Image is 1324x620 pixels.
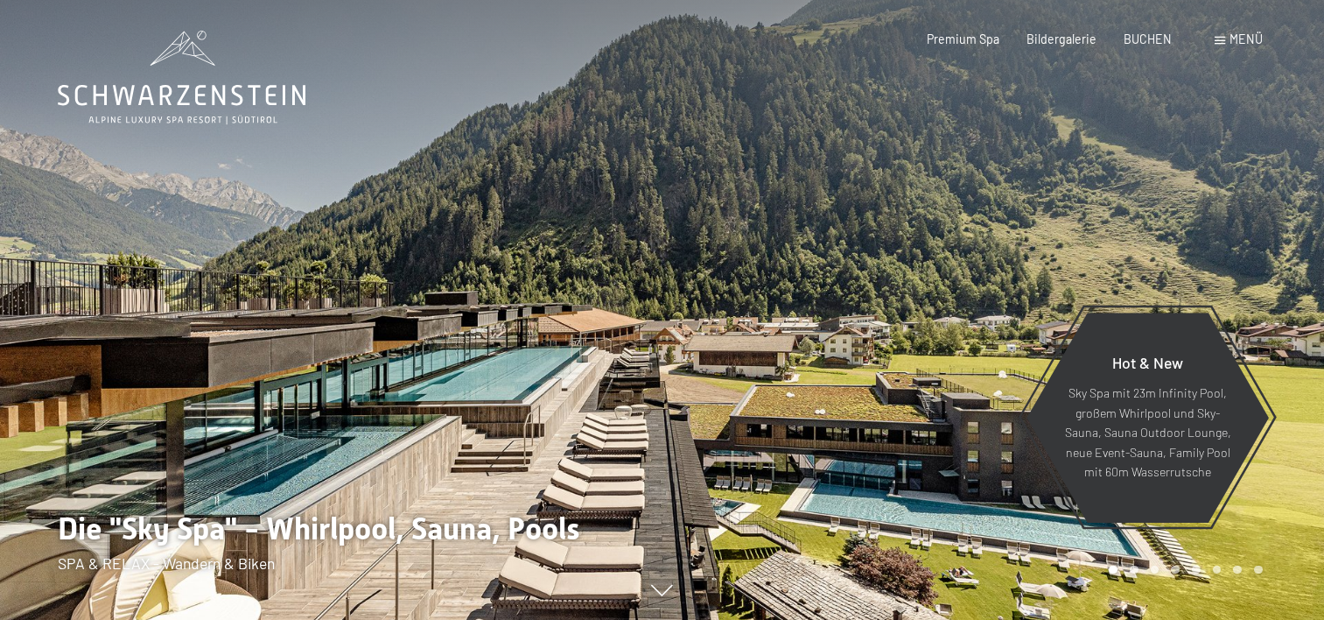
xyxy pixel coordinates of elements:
a: Hot & New Sky Spa mit 23m Infinity Pool, großem Whirlpool und Sky-Sauna, Sauna Outdoor Lounge, ne... [1026,312,1270,524]
div: Carousel Page 1 (Current Slide) [1109,566,1117,574]
span: Hot & New [1112,353,1183,372]
div: Carousel Page 8 [1254,566,1263,574]
div: Carousel Page 6 [1213,566,1222,574]
span: Menü [1229,32,1263,46]
div: Carousel Page 7 [1233,566,1242,574]
div: Carousel Pagination [1103,566,1262,574]
div: Carousel Page 5 [1192,566,1201,574]
div: Carousel Page 2 [1130,566,1138,574]
a: Premium Spa [927,32,999,46]
div: Carousel Page 3 [1151,566,1159,574]
div: Carousel Page 4 [1171,566,1180,574]
p: Sky Spa mit 23m Infinity Pool, großem Whirlpool und Sky-Sauna, Sauna Outdoor Lounge, neue Event-S... [1064,384,1231,483]
a: BUCHEN [1124,32,1172,46]
a: Bildergalerie [1026,32,1096,46]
